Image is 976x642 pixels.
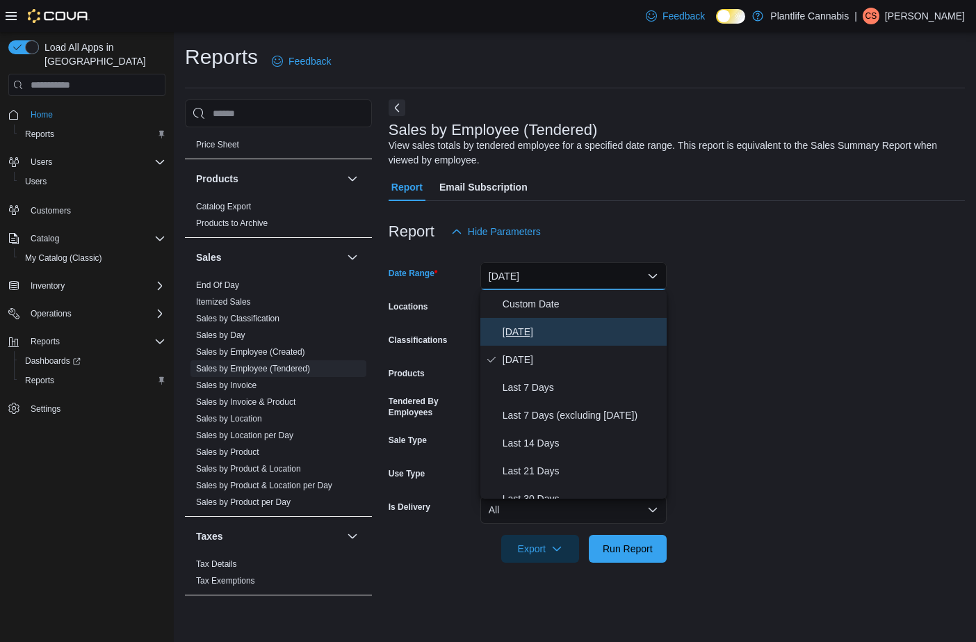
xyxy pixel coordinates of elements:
span: Reports [19,372,165,389]
button: Sales [196,250,341,264]
span: Users [25,176,47,187]
a: Sales by Location per Day [196,431,293,440]
nav: Complex example [8,99,165,455]
span: [DATE] [503,351,661,368]
a: Tax Exemptions [196,576,255,586]
p: [PERSON_NAME] [885,8,965,24]
button: Export [501,535,579,563]
button: Users [25,154,58,170]
span: Home [25,106,165,123]
span: Feedback [288,54,331,68]
button: Run Report [589,535,667,563]
button: Operations [3,304,171,323]
span: Sales by Location per Day [196,430,293,441]
img: Cova [28,9,90,23]
span: Sales by Invoice [196,380,257,391]
button: Catalog [25,230,65,247]
p: Plantlife Cannabis [770,8,849,24]
span: Last 7 Days [503,379,661,396]
span: [DATE] [503,323,661,340]
label: Sale Type [389,435,427,446]
span: Inventory [31,280,65,291]
span: Users [31,157,52,168]
a: Settings [25,401,66,417]
span: Price Sheet [196,139,239,150]
button: Reports [25,333,65,350]
span: Custom Date [503,296,661,312]
button: Reports [14,125,171,144]
span: Hide Parameters [468,225,541,239]
span: Sales by Day [196,330,245,341]
p: | [854,8,857,24]
span: CS [865,8,877,24]
a: Sales by Invoice [196,380,257,390]
span: Settings [31,403,60,415]
span: Users [19,173,165,190]
span: Sales by Product [196,447,259,458]
span: Operations [25,305,165,322]
span: Customers [31,205,71,216]
label: Tendered By Employees [389,396,475,418]
span: Home [31,109,53,120]
span: Last 7 Days (excluding [DATE]) [503,407,661,424]
button: Hide Parameters [446,218,546,246]
span: Tax Details [196,559,237,570]
a: Tax Details [196,559,237,569]
button: Inventory [3,276,171,296]
a: Reports [19,372,60,389]
span: Email Subscription [439,173,528,201]
a: Price Sheet [196,140,239,150]
a: Reports [19,126,60,143]
button: Catalog [3,229,171,248]
span: Sales by Employee (Created) [196,346,305,358]
span: Sales by Product per Day [196,497,291,508]
a: Sales by Location [196,414,262,424]
span: Reports [25,333,165,350]
span: My Catalog (Classic) [25,252,102,264]
button: Reports [14,371,171,390]
span: Reports [25,375,54,386]
a: Dashboards [14,351,171,371]
span: Settings [25,400,165,417]
span: Load All Apps in [GEOGRAPHIC_DATA] [39,40,165,68]
button: Taxes [196,529,341,543]
span: Feedback [662,9,705,23]
a: Products to Archive [196,218,268,228]
span: Export [510,535,571,563]
span: Sales by Product & Location per Day [196,480,332,491]
div: Pricing [185,136,372,159]
span: Sales by Invoice & Product [196,396,295,408]
button: Users [14,172,171,191]
a: Feedback [640,2,710,30]
label: Use Type [389,468,425,479]
span: Customers [25,201,165,218]
label: Locations [389,301,428,312]
span: Inventory [25,278,165,294]
span: Dashboards [25,355,81,367]
a: My Catalog (Classic) [19,250,108,266]
span: Run Report [603,542,653,556]
button: My Catalog (Classic) [14,248,171,268]
div: Charlotte Soukeroff [863,8,879,24]
div: Select listbox [480,290,667,499]
input: Dark Mode [716,9,745,24]
button: Taxes [344,528,361,545]
span: Operations [31,308,72,319]
a: Itemized Sales [196,297,251,307]
span: Catalog [31,233,59,244]
h3: Report [389,223,434,240]
button: Operations [25,305,77,322]
span: Report [391,173,423,201]
div: View sales totals by tendered employee for a specified date range. This report is equivalent to t... [389,138,958,168]
span: Catalog Export [196,201,251,212]
span: Tax Exemptions [196,575,255,586]
label: Date Range [389,268,438,279]
button: Inventory [25,278,70,294]
button: Reports [3,332,171,351]
div: Products [185,198,372,237]
a: Sales by Product & Location [196,464,301,474]
span: Reports [25,129,54,140]
a: Sales by Employee (Created) [196,347,305,357]
span: Sales by Product & Location [196,463,301,474]
a: Sales by Product & Location per Day [196,481,332,490]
